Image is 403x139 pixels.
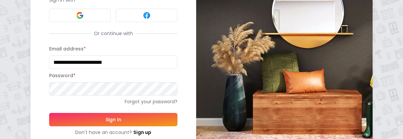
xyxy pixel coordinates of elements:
a: Sign up [133,129,151,136]
label: Password [49,72,76,79]
img: Google signin [76,11,84,19]
img: Facebook signin [143,11,151,19]
button: Sign In [49,113,177,126]
a: Forgot your password? [49,98,177,105]
label: Email address [49,45,86,52]
div: Don't have an account? [49,129,177,136]
span: Or continue with [91,30,136,37]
